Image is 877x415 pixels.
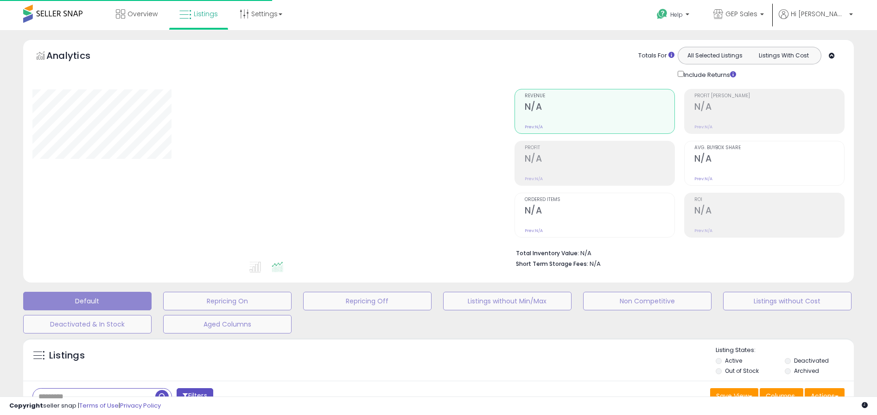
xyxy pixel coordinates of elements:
span: Revenue [525,94,674,99]
strong: Copyright [9,401,43,410]
small: Prev: N/A [525,228,543,233]
h2: N/A [694,153,844,166]
h2: N/A [525,205,674,218]
h2: N/A [694,101,844,114]
b: Total Inventory Value: [516,249,579,257]
span: ROI [694,197,844,202]
div: Totals For [638,51,674,60]
i: Get Help [656,8,668,20]
button: Non Competitive [583,292,712,310]
small: Prev: N/A [525,124,543,130]
b: Short Term Storage Fees: [516,260,588,268]
button: Repricing On [163,292,292,310]
small: Prev: N/A [525,176,543,182]
span: Profit [PERSON_NAME] [694,94,844,99]
h2: N/A [525,153,674,166]
span: N/A [590,259,601,268]
span: Help [670,11,683,19]
a: Help [649,1,699,30]
div: seller snap | | [9,402,161,410]
button: All Selected Listings [680,50,750,62]
button: Default [23,292,152,310]
small: Prev: N/A [694,124,712,130]
h2: N/A [694,205,844,218]
span: Ordered Items [525,197,674,202]
button: Listings With Cost [749,50,818,62]
h5: Analytics [46,49,108,64]
span: Avg. Buybox Share [694,145,844,151]
span: Profit [525,145,674,151]
a: Hi [PERSON_NAME] [779,9,853,30]
li: N/A [516,247,838,258]
button: Listings without Min/Max [443,292,572,310]
button: Aged Columns [163,315,292,333]
span: Listings [194,9,218,19]
button: Repricing Off [303,292,432,310]
div: Include Returns [671,69,747,80]
span: Hi [PERSON_NAME] [791,9,846,19]
button: Listings without Cost [723,292,852,310]
span: GEP Sales [725,9,757,19]
span: Overview [127,9,158,19]
h2: N/A [525,101,674,114]
small: Prev: N/A [694,228,712,233]
button: Deactivated & In Stock [23,315,152,333]
small: Prev: N/A [694,176,712,182]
